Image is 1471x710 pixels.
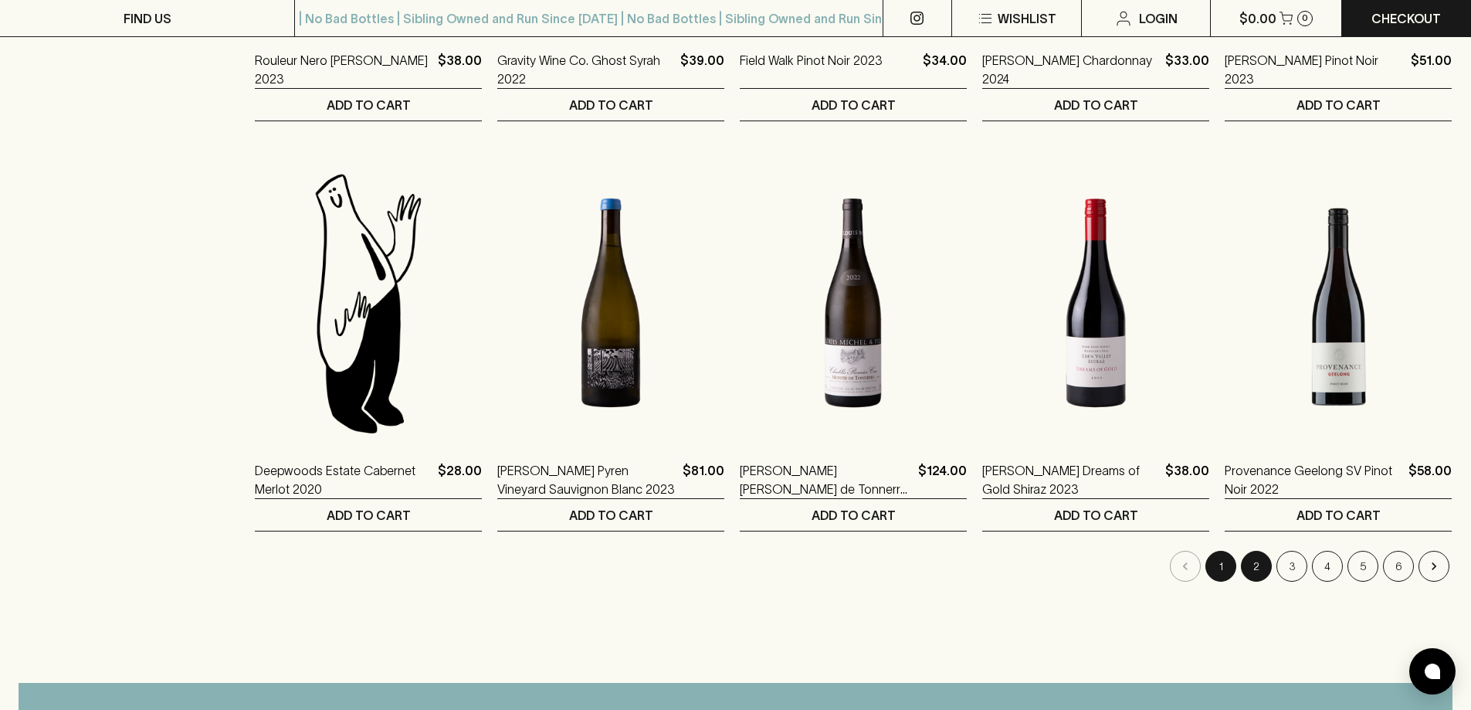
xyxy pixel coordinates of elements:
[1225,461,1402,498] a: Provenance Geelong SV Pinot Noir 2022
[1411,51,1452,88] p: $51.00
[497,89,724,121] button: ADD TO CART
[497,499,724,531] button: ADD TO CART
[680,51,724,88] p: $39.00
[740,89,967,121] button: ADD TO CART
[1225,51,1405,88] a: [PERSON_NAME] Pinot Noir 2023
[255,89,482,121] button: ADD TO CART
[1054,506,1138,525] p: ADD TO CART
[740,168,967,438] img: Louis Michel Chablis Montee de Tonnerre 1er Cru 2021
[740,51,883,88] a: Field Walk Pinot Noir 2023
[569,96,653,114] p: ADD TO CART
[923,51,967,88] p: $34.00
[1312,551,1343,582] button: Go to page 4
[327,506,411,525] p: ADD TO CART
[255,51,432,88] a: Rouleur Nero [PERSON_NAME] 2023
[812,506,896,525] p: ADD TO CART
[438,51,482,88] p: $38.00
[1054,96,1138,114] p: ADD TO CART
[1165,461,1209,498] p: $38.00
[1371,9,1441,28] p: Checkout
[998,9,1056,28] p: Wishlist
[1276,551,1307,582] button: Go to page 3
[255,168,482,438] img: Blackhearts & Sparrows Man
[569,506,653,525] p: ADD TO CART
[1139,9,1178,28] p: Login
[1225,499,1452,531] button: ADD TO CART
[982,89,1209,121] button: ADD TO CART
[1347,551,1378,582] button: Go to page 5
[255,551,1452,582] nav: pagination navigation
[1408,461,1452,498] p: $58.00
[1239,9,1276,28] p: $0.00
[918,461,967,498] p: $124.00
[255,461,432,498] a: Deepwoods Estate Cabernet Merlot 2020
[1302,14,1308,22] p: 0
[497,168,724,438] img: Joshua Cooper Pyren Vineyard Sauvignon Blanc 2023
[1225,89,1452,121] button: ADD TO CART
[124,9,171,28] p: FIND US
[982,51,1159,88] a: [PERSON_NAME] Chardonnay 2024
[497,461,676,498] a: [PERSON_NAME] Pyren Vineyard Sauvignon Blanc 2023
[1225,168,1452,438] img: Provenance Geelong SV Pinot Noir 2022
[812,96,896,114] p: ADD TO CART
[1165,51,1209,88] p: $33.00
[1418,551,1449,582] button: Go to next page
[327,96,411,114] p: ADD TO CART
[1383,551,1414,582] button: Go to page 6
[1296,506,1381,525] p: ADD TO CART
[1296,96,1381,114] p: ADD TO CART
[982,499,1209,531] button: ADD TO CART
[982,168,1209,438] img: Barr Eden Dreams of Gold Shiraz 2023
[740,461,912,498] a: [PERSON_NAME] [PERSON_NAME] de Tonnerre 1er Cru 2021
[438,461,482,498] p: $28.00
[982,461,1159,498] a: [PERSON_NAME] Dreams of Gold Shiraz 2023
[1425,664,1440,679] img: bubble-icon
[740,499,967,531] button: ADD TO CART
[1241,551,1272,582] button: Go to page 2
[1205,551,1236,582] button: page 1
[683,461,724,498] p: $81.00
[497,51,674,88] a: Gravity Wine Co. Ghost Syrah 2022
[255,499,482,531] button: ADD TO CART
